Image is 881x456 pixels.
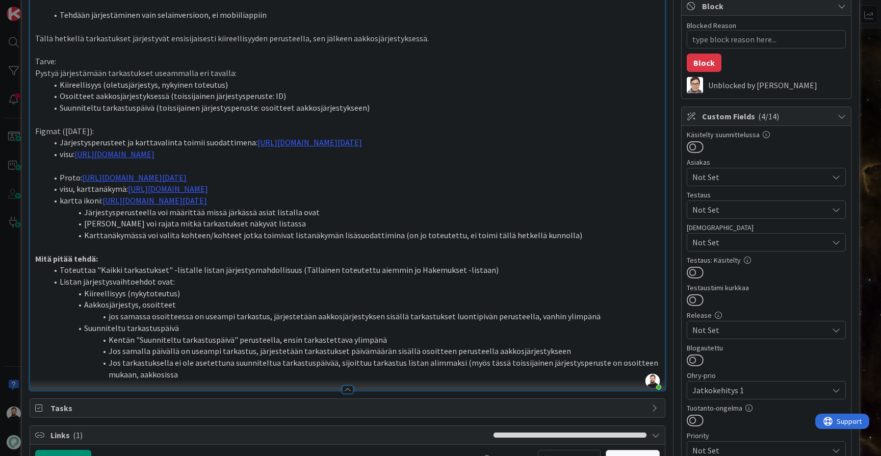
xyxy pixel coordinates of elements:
[47,311,660,322] li: jos samassa osoitteessa on useampi tarkastus, järjestetään aakkosjärjestyksen sisällä tarkastukse...
[73,430,83,440] span: ( 1 )
[128,184,208,194] a: [URL][DOMAIN_NAME]
[50,402,646,414] span: Tasks
[687,159,846,166] div: Asiakas
[47,299,660,311] li: Aakkosjärjestys, osoitteet
[687,191,846,198] div: Testaus
[687,21,736,30] label: Blocked Reason
[47,183,660,195] li: visu, karttanäkymä:
[47,102,660,114] li: Suunniteltu tarkastuspäivä (toissijainen järjestysperuste: osoitteet aakkosjärjestykseen)
[702,110,833,122] span: Custom Fields
[47,90,660,102] li: Osoitteet aakkosjärjestyksessä (toissijainen järjestysperuste: ID)
[47,9,660,21] li: Tehdään järjestäminen vain selainversioon, ei mobiiliappiin
[645,374,660,388] img: fIdndNndGGoOT7Knk67jPhftZawmwT08.jpg
[21,2,46,14] span: Support
[35,254,98,264] strong: Mitä pitää tehdä:
[47,172,660,184] li: Proto:
[687,312,846,319] div: Release
[47,276,660,288] li: Listan järjestysvaihtoehdot ovat:
[687,131,846,138] div: Käsitelty suunnittelussa
[47,334,660,346] li: Kentän "Suunniteltu tarkastuspäivä" perusteella, ensin tarkastettava ylimpänä
[102,195,207,206] a: [URL][DOMAIN_NAME][DATE]
[687,54,721,72] button: Block
[47,148,660,160] li: visu:
[47,207,660,218] li: Järjestysperusteella voi määrittää missä järkässä asiat listalla ovat
[47,218,660,230] li: [PERSON_NAME] voi rajata mitkä tarkastukset näkyvät listassa
[687,432,846,439] div: Priority
[47,357,660,380] li: Jos tarkastuksella ei ole asetettuna suunniteltua tarkastuspäivää, sijoittuu tarkastus listan ali...
[74,149,154,159] a: [URL][DOMAIN_NAME]
[47,137,660,148] li: Järjestysperusteet ja karttavalinta toimii suodattimena:
[687,224,846,231] div: [DEMOGRAPHIC_DATA]
[47,230,660,241] li: Karttanäkymässä voi valita kohteen/kohteet jotka toimivat listanäkymän lisäsuodattimina (on jo to...
[687,344,846,351] div: Blogautettu
[47,79,660,91] li: Kiireellisyys (oletusjärjestys, nykyinen toteutus)
[47,345,660,357] li: Jos samalla päivällä on useampi tarkastus, järjestetään tarkastukset päivämäärän sisällä osoittee...
[692,324,828,336] span: Not Set
[692,171,828,183] span: Not Set
[708,81,846,90] div: Unblocked by [PERSON_NAME]
[47,288,660,299] li: Kiireellisyys (nykytoteutus)
[687,284,846,291] div: Testaustiimi kurkkaa
[687,372,846,379] div: Ohry-prio
[692,204,828,216] span: Not Set
[257,137,362,147] a: [URL][DOMAIN_NAME][DATE]
[687,404,846,412] div: Tuotanto-ongelma
[50,429,488,441] span: Links
[47,264,660,276] li: Toteuttaa "Kaikki tarkastukset" -listalle listan järjestysmahdollisuus (Tällainen toteutettu aiem...
[692,236,828,248] span: Not Set
[35,67,660,79] p: Pystyä järjestämään tarkastukset useammalla eri tavalla:
[758,111,779,121] span: ( 4/14 )
[687,77,703,93] img: SM
[82,172,187,183] a: [URL][DOMAIN_NAME][DATE]
[35,56,660,67] p: Tarve:
[692,383,823,397] span: Jatkokehitys 1
[47,322,660,334] li: Suunniteltu tarkastuspäivä
[47,195,660,207] li: kartta ikoni:
[687,257,846,264] div: Testaus: Käsitelty
[35,33,660,44] p: Tällä hetkellä tarkastukset järjestyvät ensisijaisesti kiireellisyyden perusteella, sen jälkeen a...
[35,125,660,137] p: Figmat ([DATE]):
